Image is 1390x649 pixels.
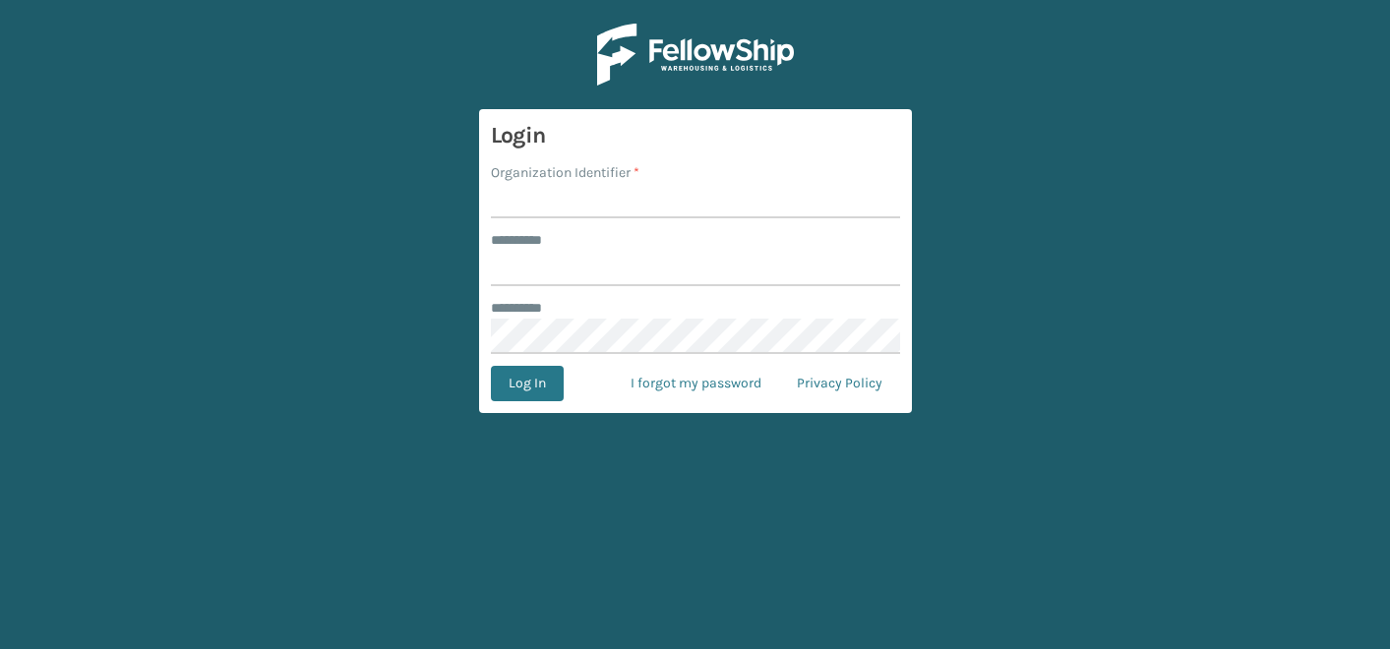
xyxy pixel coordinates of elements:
a: Privacy Policy [779,366,900,401]
img: Logo [597,24,794,86]
h3: Login [491,121,900,150]
a: I forgot my password [613,366,779,401]
button: Log In [491,366,564,401]
label: Organization Identifier [491,162,639,183]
